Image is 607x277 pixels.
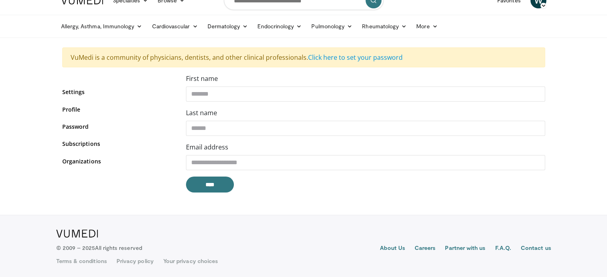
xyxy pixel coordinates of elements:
[186,108,217,118] label: Last name
[62,105,174,114] a: Profile
[186,74,218,83] label: First name
[95,244,142,251] span: All rights reserved
[203,18,253,34] a: Dermatology
[56,18,147,34] a: Allergy, Asthma, Immunology
[62,139,174,148] a: Subscriptions
[521,244,551,253] a: Contact us
[56,244,142,252] p: © 2009 – 2025
[62,88,174,96] a: Settings
[415,244,436,253] a: Careers
[117,257,154,265] a: Privacy policy
[62,122,174,131] a: Password
[56,257,107,265] a: Terms & conditions
[411,18,442,34] a: More
[306,18,357,34] a: Pulmonology
[186,142,228,152] label: Email address
[147,18,202,34] a: Cardiovascular
[357,18,411,34] a: Rheumatology
[380,244,405,253] a: About Us
[308,53,403,62] a: Click here to set your password
[445,244,485,253] a: Partner with us
[56,230,98,238] img: VuMedi Logo
[495,244,511,253] a: F.A.Q.
[62,47,545,67] div: VuMedi is a community of physicians, dentists, and other clinical professionals.
[62,157,174,165] a: Organizations
[163,257,218,265] a: Your privacy choices
[253,18,306,34] a: Endocrinology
